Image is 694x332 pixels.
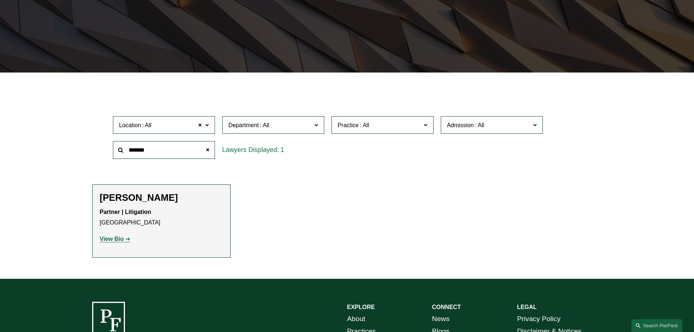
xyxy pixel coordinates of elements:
span: Admission [447,122,474,128]
a: View Bio [100,236,130,242]
strong: EXPLORE [347,304,375,310]
span: Department [228,122,259,128]
a: News [432,313,450,325]
p: [GEOGRAPHIC_DATA] [100,207,223,228]
span: Practice [338,122,359,128]
span: All [145,121,152,130]
a: About [347,313,365,325]
strong: View Bio [100,236,124,242]
strong: Partner | Litigation [100,209,151,215]
h2: [PERSON_NAME] [100,192,223,203]
a: Privacy Policy [517,313,560,325]
span: Location [119,122,141,128]
strong: CONNECT [432,304,461,310]
strong: LEGAL [517,304,537,310]
span: 1 [281,146,284,153]
a: Search this site [631,319,682,332]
